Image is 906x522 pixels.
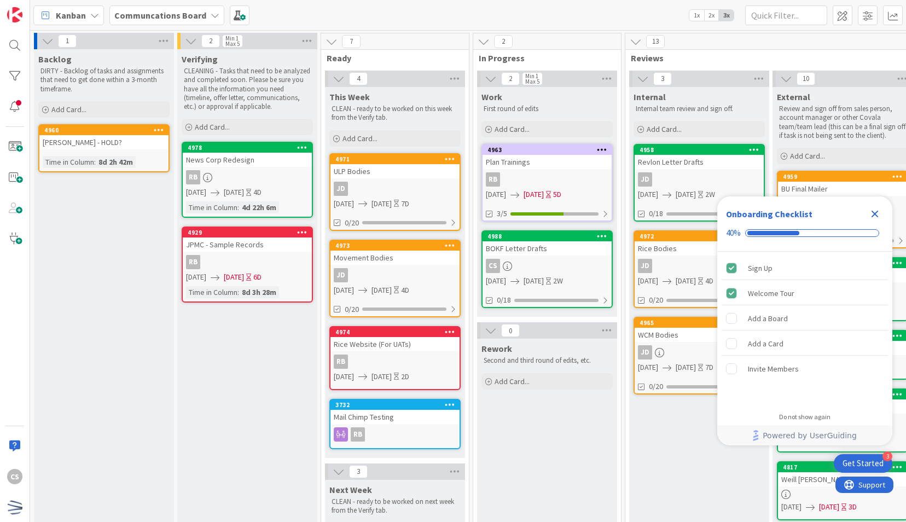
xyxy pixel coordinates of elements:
div: 2W [553,275,563,287]
div: JPMC - Sample Records [183,237,312,252]
span: [DATE] [638,362,658,373]
div: 4960 [44,126,169,134]
span: [DATE] [224,271,244,283]
div: JD [638,345,652,359]
div: 4963Plan Trainings [483,145,612,169]
span: [DATE] [486,275,506,287]
div: 4974 [330,327,460,337]
div: JD [635,172,764,187]
span: [DATE] [676,362,696,373]
span: [DATE] [486,189,506,200]
div: 2D [401,371,409,382]
div: 4974 [335,328,460,336]
div: 4972 [640,233,764,240]
div: CS [7,469,22,484]
div: 4988 [487,233,612,240]
div: Add a Card [748,337,783,350]
span: 2 [201,34,220,48]
div: Rice Website (For UATs) [330,337,460,351]
div: Close Checklist [866,205,884,223]
div: 4965 [635,318,764,328]
span: This Week [329,91,370,102]
div: RB [330,355,460,369]
div: 4963 [487,146,612,154]
span: Next Week [329,484,372,495]
div: RB [351,427,365,442]
span: Ready [327,53,455,63]
div: 5D [553,189,561,200]
div: News Corp Redesign [183,153,312,167]
div: Min 1 [225,36,239,41]
div: JD [330,182,460,196]
span: 2 [494,35,513,48]
div: Onboarding Checklist [726,207,812,221]
span: : [237,201,239,213]
div: ULP Bodies [330,164,460,178]
span: [DATE] [371,285,392,296]
div: Add a Board [748,312,788,325]
span: Add Card... [495,124,530,134]
div: 4978 [188,144,312,152]
div: 4D [401,285,409,296]
div: Add a Board is incomplete. [722,306,888,330]
div: RB [186,170,200,184]
input: Quick Filter... [745,5,827,25]
div: JD [635,345,764,359]
div: 4973Movement Bodies [330,241,460,265]
div: 4988 [483,231,612,241]
div: RB [486,172,500,187]
span: [DATE] [524,275,544,287]
span: 0/20 [345,217,359,229]
div: Open Get Started checklist, remaining modules: 3 [834,454,892,473]
span: Add Card... [342,134,377,143]
div: 4978News Corp Redesign [183,143,312,167]
div: Min 1 [525,73,538,79]
span: [DATE] [334,198,354,210]
p: Review and sign off from sales person, account manager or other Covala team/team lead (this can b... [779,105,906,140]
div: Welcome Tour is complete. [722,281,888,305]
span: Add Card... [195,122,230,132]
span: : [237,286,239,298]
span: Add Card... [51,105,86,114]
div: 2W [705,189,715,200]
div: 8d 2h 42m [96,156,136,168]
p: First round of edits [484,105,611,113]
span: 4 [349,72,368,85]
div: JD [635,259,764,273]
p: Second and third round of edits, etc. [484,356,611,365]
div: Max 5 [525,79,539,84]
div: 4988BOKF Letter Drafts [483,231,612,256]
a: 4963Plan TrainingsRB[DATE][DATE]5D3/5 [481,144,613,222]
div: Add a Card is incomplete. [722,332,888,356]
div: 8d 3h 28m [239,286,279,298]
div: JD [638,259,652,273]
div: RB [330,427,460,442]
div: Invite Members is incomplete. [722,357,888,381]
span: Backlog [38,54,72,65]
span: Powered by UserGuiding [763,429,857,442]
span: 3 [349,465,368,478]
a: 4972Rice BodiesJD[DATE][DATE]4D0/20 [634,230,765,308]
div: RB [483,172,612,187]
div: 3732 [330,400,460,410]
div: CS [486,259,500,273]
div: Revlon Letter Drafts [635,155,764,169]
span: 3 [653,72,672,85]
span: 7 [342,35,361,48]
div: 4D [253,187,262,198]
span: 3/5 [497,208,507,219]
span: [DATE] [371,198,392,210]
div: 4965 [640,319,764,327]
span: [DATE] [224,187,244,198]
div: BOKF Letter Drafts [483,241,612,256]
a: 4965WCM BodiesJD[DATE][DATE]7D0/20 [634,317,765,395]
div: Checklist Container [717,196,892,445]
span: [DATE] [186,271,206,283]
span: 0/20 [649,381,663,392]
div: 4960[PERSON_NAME] - HOLD? [39,125,169,149]
p: CLEAN - ready to be worked on next week from the Verify tab. [332,497,458,515]
div: 4965WCM Bodies [635,318,764,342]
div: Max 5 [225,41,240,47]
div: Welcome Tour [748,287,794,300]
span: : [94,156,96,168]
